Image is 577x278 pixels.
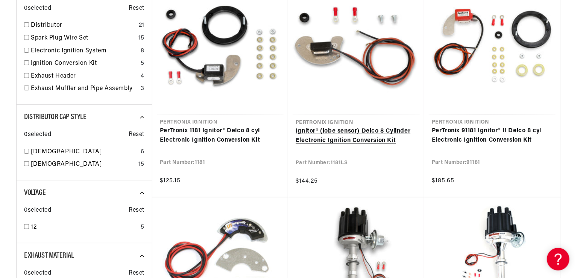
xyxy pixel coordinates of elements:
[129,206,144,215] span: Reset
[24,130,51,140] span: 0 selected
[24,4,51,14] span: 0 selected
[141,46,144,56] div: 8
[141,223,144,232] div: 5
[31,72,138,81] a: Exhaust Header
[24,206,51,215] span: 0 selected
[139,21,144,31] div: 21
[141,84,144,94] div: 3
[160,126,281,145] a: PerTronix 1181 Ignitor® Delco 8 cyl Electronic Ignition Conversion Kit
[432,126,553,145] a: PerTronix 91181 Ignitor® II Delco 8 cyl Electronic Ignition Conversion Kit
[31,160,135,170] a: [DEMOGRAPHIC_DATA]
[138,34,144,43] div: 15
[31,46,138,56] a: Electronic Ignition System
[141,59,144,69] div: 5
[296,127,417,146] a: Ignitor® (lobe sensor) Delco 8 Cylinder Electronic Ignition Conversion Kit
[129,130,144,140] span: Reset
[24,113,87,121] span: Distributor Cap Style
[141,147,144,157] div: 6
[31,84,138,94] a: Exhaust Muffler and Pipe Assembly
[141,72,144,81] div: 4
[24,189,46,197] span: Voltage
[24,252,74,260] span: Exhaust Material
[31,59,138,69] a: Ignition Conversion Kit
[31,147,138,157] a: [DEMOGRAPHIC_DATA]
[31,223,138,232] a: 12
[129,4,144,14] span: Reset
[138,160,144,170] div: 15
[31,34,135,43] a: Spark Plug Wire Set
[31,21,136,31] a: Distributor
